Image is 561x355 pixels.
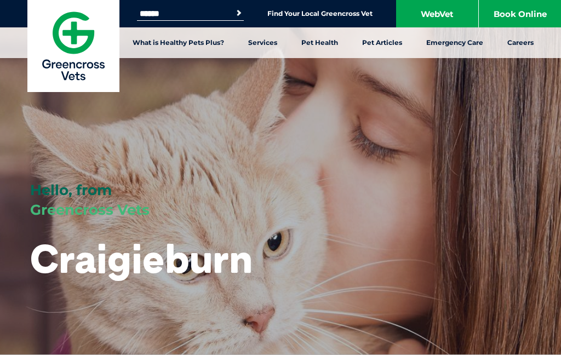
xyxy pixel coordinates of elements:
a: What is Healthy Pets Plus? [121,27,236,58]
button: Search [233,8,244,19]
a: Careers [495,27,546,58]
a: Pet Articles [350,27,414,58]
a: Find Your Local Greencross Vet [267,9,373,18]
h1: Craigieburn [30,237,253,280]
a: Pet Health [289,27,350,58]
span: Greencross Vets [30,201,150,219]
a: Services [236,27,289,58]
span: Hello, from [30,181,112,199]
a: Emergency Care [414,27,495,58]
